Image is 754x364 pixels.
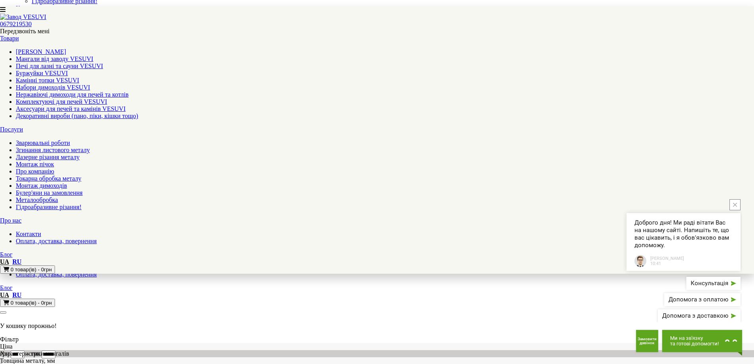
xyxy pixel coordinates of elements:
[16,204,82,210] a: Гідроабразивне різання!
[691,280,728,286] span: Консультація
[650,261,684,266] span: 10:41
[634,219,733,249] span: Доброго дня! Ми раді вітати Вас на нашому сайті. Напишіть те, що вас цікавить, і я обов'язково ва...
[650,256,684,261] span: [PERSON_NAME]
[662,313,728,319] span: Допомога з доставкою
[16,84,90,91] a: Набори димоходів VESUVI
[12,258,21,265] a: RU
[16,175,81,182] a: Токарна обробка металу
[16,161,54,168] a: Монтаж пічок
[16,154,80,160] a: Лазерне різання металу
[729,199,741,210] button: close button
[686,277,741,290] button: Консультація
[16,189,83,196] a: Булер'яни на замовлення
[12,292,21,298] a: RU
[16,70,68,76] a: Буржуйки VESUVI
[16,196,58,203] a: Металообробка
[664,293,741,306] button: Допомога з оплатою
[16,238,97,244] a: Оплата, доставка, повернення
[16,98,107,105] a: Комплектуючі для печей VESUVI
[16,182,67,189] a: Монтаж димоходів
[669,297,728,303] span: Допомога з оплатою
[636,337,658,345] span: Замовити дзвінок
[16,91,129,98] a: Нержавіючі димоходи для печей та котлів
[11,267,52,273] span: 0 товар(ів) - 0грн
[670,341,719,347] span: та готові допомогти!
[16,63,103,69] a: Печі для лазні та сауни VESUVI
[658,309,741,322] button: Допомога з доставкою
[16,112,138,119] a: Декоративні вироби (пано, піки, кішки тощо)
[16,139,70,146] a: Зварювальні роботи
[16,231,41,237] a: Контакти
[16,271,97,278] a: Оплата, доставка, повернення
[16,77,79,84] a: Камінні топки VESUVI
[16,55,93,62] a: Мангали від заводу VESUVI
[662,330,742,352] button: Chat button
[16,5,41,11] a: Контакти
[16,168,54,175] a: Про компанію
[11,300,52,306] span: 0 товар(ів) - 0грн
[636,330,658,352] button: Get Call button
[670,335,719,341] span: Ми на зв'язку
[16,147,90,153] a: Згинання листового металу
[16,48,66,55] a: [PERSON_NAME]
[16,105,125,112] a: Аксесуари для печей та камінів VESUVI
